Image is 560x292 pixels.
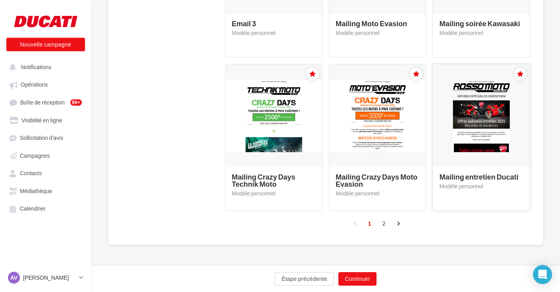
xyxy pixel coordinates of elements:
img: message.thumb [226,80,322,153]
a: Opérations [5,77,87,91]
button: Continuer [338,272,377,286]
span: AV [10,274,17,282]
a: Campagnes [5,148,87,162]
a: ‹ [349,217,362,230]
span: Visibilité en ligne [21,117,62,124]
img: message.thumb [329,80,426,153]
a: Sollicitation d'avis [5,130,87,145]
a: 2 [378,217,390,230]
a: Calendrier [5,201,87,215]
span: Modèle personnel [232,190,276,197]
div: Mailing Moto Evasion [336,20,419,27]
a: AV [PERSON_NAME] [6,270,85,285]
span: Médiathèque [20,188,52,194]
a: Médiathèque [5,184,87,198]
span: Modèle personnel [336,190,379,197]
div: Open Intercom Messenger [533,265,552,284]
span: Modèle personnel [439,183,483,190]
div: 99+ [70,99,82,106]
div: Email 3 [232,20,316,27]
div: Mailing Crazy Days Technik Moto [232,173,316,188]
span: Boîte de réception [20,99,65,106]
span: Modèle personnel [232,29,276,36]
span: Opérations [21,81,48,88]
span: Modèle personnel [439,29,483,36]
span: Calendrier [20,205,46,212]
p: [PERSON_NAME] [23,274,76,282]
div: Mailing soirée Kawasaki [439,20,523,27]
div: Mailing entretien Ducati [439,173,523,180]
img: message.thumb [433,80,529,153]
a: › [392,217,405,230]
a: Boîte de réception99+ [5,95,87,110]
span: Contacts [20,170,42,177]
div: Mailing Crazy Days Moto Evasion [336,173,419,188]
span: Sollicitation d'avis [20,135,63,141]
a: Visibilité en ligne [5,113,87,127]
button: Étape précédente [275,272,334,286]
span: Modèle personnel [336,29,379,36]
span: Campagnes [20,152,50,159]
a: 1 [363,217,376,230]
button: Nouvelle campagne [6,38,85,51]
span: Notifications [21,64,51,70]
button: Notifications [5,60,83,74]
a: Contacts [5,166,87,180]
